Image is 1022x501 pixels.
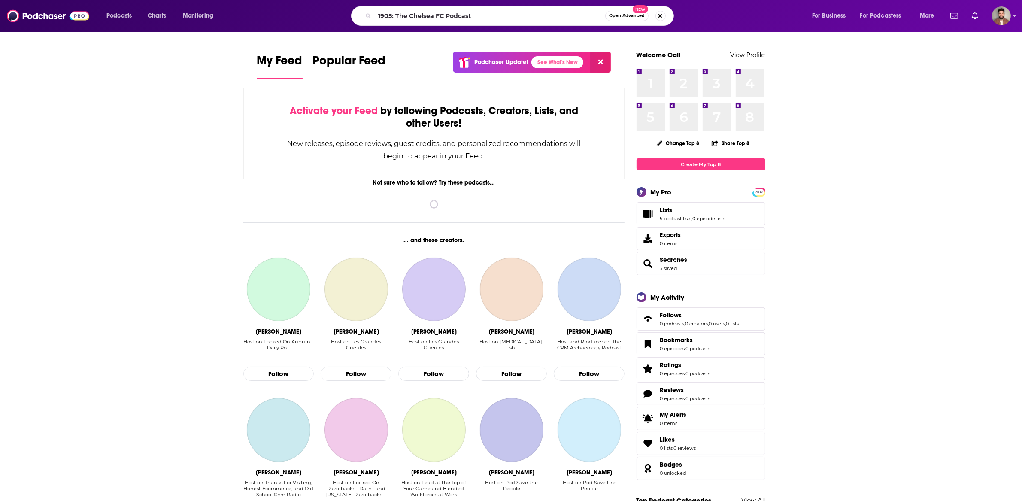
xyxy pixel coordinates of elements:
span: Logged in as calmonaghan [992,6,1011,25]
span: Bookmarks [637,332,765,355]
img: Podchaser - Follow, Share and Rate Podcasts [7,8,89,24]
div: ... and these creators. [243,237,625,244]
span: Bookmarks [660,336,693,344]
a: 0 users [709,321,725,327]
a: Charts [142,9,171,23]
span: Open Advanced [609,14,645,18]
a: DeRay Mckesson [480,398,543,462]
a: Lists [660,206,725,214]
span: Badges [660,461,682,468]
div: New releases, episode reviews, guest credits, and personalized recommendations will begin to appe... [287,137,582,162]
a: View Profile [731,51,765,59]
div: Search podcasts, credits, & more... [359,6,682,26]
div: Host on Pod Save the People [554,480,625,492]
div: My Pro [651,188,672,196]
a: Annette Grant [247,398,310,462]
div: Host and Producer on The CRM Archaeology Podcast [554,339,625,357]
span: Ratings [660,361,682,369]
button: Open AdvancedNew [605,11,649,21]
a: Exports [637,227,765,250]
span: , [673,445,674,451]
a: 0 reviews [674,445,696,451]
a: 0 podcasts [686,370,710,377]
a: 0 episodes [660,370,685,377]
a: Karan Ferrell Rhodes [402,398,466,462]
span: My Alerts [660,411,687,419]
button: Follow [321,367,391,381]
div: by following Podcasts, Creators, Lists, and other Users! [287,105,582,130]
img: User Profile [992,6,1011,25]
div: Host on Locked On Auburn - Daily Po… [243,339,314,357]
div: Host on Les Grandes Gueules [321,339,391,351]
span: Podcasts [106,10,132,22]
a: Likes [640,437,657,449]
input: Search podcasts, credits, & more... [375,9,605,23]
a: Searches [640,258,657,270]
a: Show notifications dropdown [968,9,982,23]
span: My Alerts [640,413,657,425]
span: Exports [660,231,681,239]
div: Host on Pod Save the People [476,480,547,498]
button: Show profile menu [992,6,1011,25]
button: open menu [914,9,945,23]
a: 0 podcasts [686,346,710,352]
div: Host on Pod Save the People [554,480,625,498]
a: 0 lists [726,321,739,327]
button: open menu [806,9,857,23]
a: Myles E. Johnson [558,398,621,462]
span: , [685,321,685,327]
div: Annette Grant [256,469,301,476]
div: Host on Locked On Auburn - Daily Po… [243,339,314,351]
div: My Activity [651,293,685,301]
span: Charts [148,10,166,22]
span: , [685,370,686,377]
div: Host on Locked On Razorbacks - Daily… and [US_STATE] Razorbacks -- SEC … [321,480,391,498]
span: For Podcasters [860,10,901,22]
div: Alain Marschall [334,328,379,335]
a: See What's New [531,56,583,68]
button: Change Top 8 [652,138,705,149]
div: Zac Blackerby [256,328,301,335]
span: Likes [637,432,765,455]
a: Zac Blackerby [247,258,310,321]
a: Bookmarks [640,338,657,350]
a: 0 podcasts [660,321,685,327]
a: Ratings [660,361,710,369]
span: PRO [754,189,764,195]
a: 0 creators [685,321,708,327]
a: Olivier Truchot [402,258,466,321]
a: Bookmarks [660,336,710,344]
span: Follows [637,307,765,331]
div: Host on Les Grandes Gueules [398,339,469,357]
a: Reviews [640,388,657,400]
a: My Alerts [637,407,765,430]
span: Follows [660,311,682,319]
a: John Nabors [324,398,388,462]
span: , [685,395,686,401]
div: Host on Les Grandes Gueules [321,339,391,357]
a: Lists [640,208,657,220]
button: Follow [476,367,547,381]
button: open menu [177,9,224,23]
a: Ratings [640,363,657,375]
div: Chris Webster [567,328,612,335]
span: 0 items [660,240,681,246]
a: Searches [660,256,688,264]
span: Likes [660,436,675,443]
span: My Feed [257,53,303,73]
span: , [725,321,726,327]
a: Follows [660,311,739,319]
a: Create My Top 8 [637,158,765,170]
div: Myles E. Johnson [567,469,612,476]
span: Searches [637,252,765,275]
div: Host on Les Grandes Gueules [398,339,469,351]
div: Host on ADHD-ish [476,339,547,357]
div: Host on [MEDICAL_DATA]-ish [476,339,547,351]
a: 0 lists [660,445,673,451]
span: Popular Feed [313,53,386,73]
a: 5 podcast lists [660,216,692,222]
